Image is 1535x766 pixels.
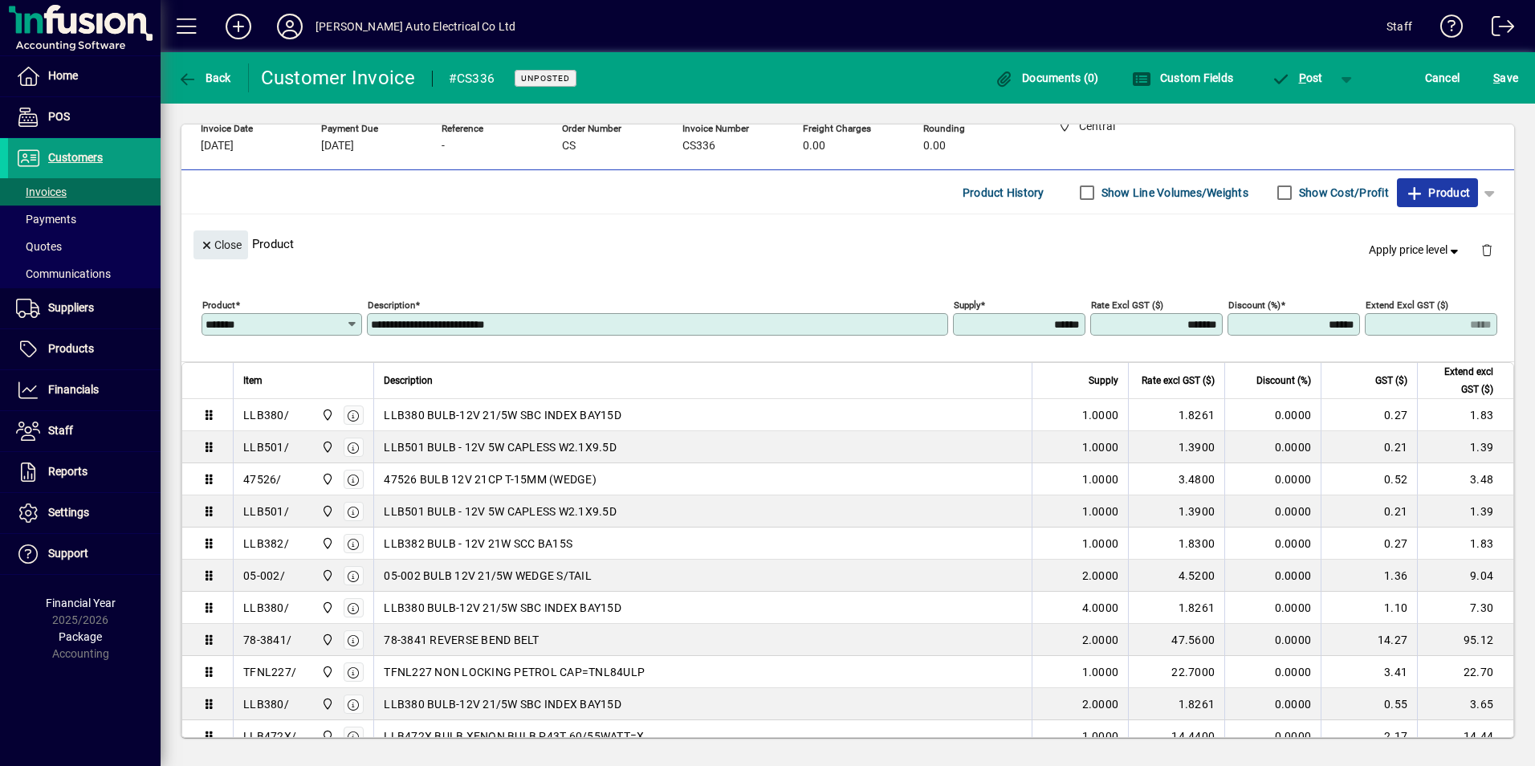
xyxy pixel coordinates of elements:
[449,66,495,92] div: #CS336
[321,140,354,153] span: [DATE]
[384,696,621,712] span: LLB380 BULB-12V 21/5W SBC INDEX BAY15D
[1082,503,1119,519] span: 1.0000
[1256,372,1311,389] span: Discount (%)
[48,383,99,396] span: Financials
[8,411,161,451] a: Staff
[1417,656,1513,688] td: 22.70
[1224,560,1321,592] td: 0.0000
[1321,528,1417,560] td: 0.27
[682,140,715,153] span: CS336
[316,14,515,39] div: [PERSON_NAME] Auto Electrical Co Ltd
[1493,65,1518,91] span: ave
[317,406,336,424] span: Central
[173,63,235,92] button: Back
[1082,696,1119,712] span: 2.0000
[317,567,336,585] span: Central
[1138,439,1215,455] div: 1.3900
[1417,560,1513,592] td: 9.04
[1425,65,1460,91] span: Cancel
[16,267,111,280] span: Communications
[1417,495,1513,528] td: 1.39
[16,213,76,226] span: Payments
[1224,399,1321,431] td: 0.0000
[1480,3,1515,55] a: Logout
[317,535,336,552] span: Central
[1082,600,1119,616] span: 4.0000
[1321,592,1417,624] td: 1.10
[1427,363,1493,398] span: Extend excl GST ($)
[1421,63,1464,92] button: Cancel
[1138,696,1215,712] div: 1.8261
[48,342,94,355] span: Products
[48,465,88,478] span: Reports
[8,260,161,287] a: Communications
[1321,560,1417,592] td: 1.36
[1138,503,1215,519] div: 1.3900
[384,664,645,680] span: TFNL227 NON LOCKING PETROL CAP=TNL84ULP
[243,471,282,487] div: 47526/
[1468,230,1506,269] button: Delete
[1132,71,1233,84] span: Custom Fields
[1089,372,1118,389] span: Supply
[1228,299,1281,311] mat-label: Discount (%)
[1417,688,1513,720] td: 3.65
[8,206,161,233] a: Payments
[317,695,336,713] span: Central
[1138,471,1215,487] div: 3.4800
[1224,495,1321,528] td: 0.0000
[384,503,617,519] span: LLB501 BULB - 12V 5W CAPLESS W2.1X9.5D
[1224,592,1321,624] td: 0.0000
[8,56,161,96] a: Home
[1224,688,1321,720] td: 0.0000
[48,110,70,123] span: POS
[442,140,445,153] span: -
[8,452,161,492] a: Reports
[8,493,161,533] a: Settings
[261,65,416,91] div: Customer Invoice
[8,370,161,410] a: Financials
[1417,399,1513,431] td: 1.83
[954,299,980,311] mat-label: Supply
[8,233,161,260] a: Quotes
[384,439,617,455] span: LLB501 BULB - 12V 5W CAPLESS W2.1X9.5D
[1082,664,1119,680] span: 1.0000
[1321,463,1417,495] td: 0.52
[1417,720,1513,752] td: 14.44
[1417,592,1513,624] td: 7.30
[201,140,234,153] span: [DATE]
[317,438,336,456] span: Central
[1128,63,1237,92] button: Custom Fields
[243,503,289,519] div: LLB501/
[1263,63,1331,92] button: Post
[1138,664,1215,680] div: 22.7000
[48,151,103,164] span: Customers
[1138,568,1215,584] div: 4.5200
[161,63,249,92] app-page-header-button: Back
[1405,180,1470,206] span: Product
[1271,71,1323,84] span: ost
[1417,463,1513,495] td: 3.48
[1138,536,1215,552] div: 1.8300
[243,407,289,423] div: LLB380/
[1091,299,1163,311] mat-label: Rate excl GST ($)
[1493,71,1500,84] span: S
[317,631,336,649] span: Central
[317,727,336,745] span: Central
[200,232,242,259] span: Close
[1386,14,1412,39] div: Staff
[317,599,336,617] span: Central
[1082,728,1119,744] span: 1.0000
[46,597,116,609] span: Financial Year
[562,140,576,153] span: CS
[8,97,161,137] a: POS
[1224,720,1321,752] td: 0.0000
[181,214,1514,273] div: Product
[202,299,235,311] mat-label: Product
[384,568,592,584] span: 05-002 BULB 12V 21/5W WEDGE S/TAIL
[1098,185,1248,201] label: Show Line Volumes/Weights
[956,178,1051,207] button: Product History
[963,180,1044,206] span: Product History
[384,407,621,423] span: LLB380 BULB-12V 21/5W SBC INDEX BAY15D
[1321,624,1417,656] td: 14.27
[8,178,161,206] a: Invoices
